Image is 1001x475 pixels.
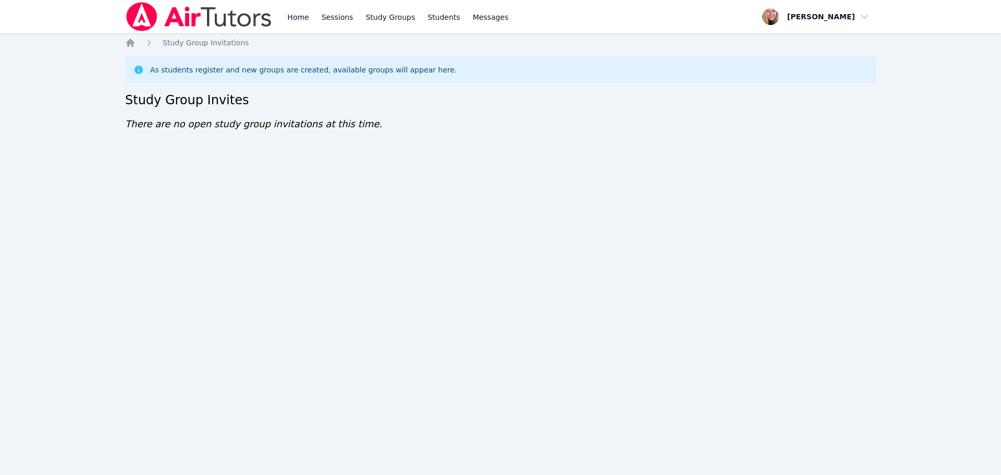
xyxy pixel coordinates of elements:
[163,39,249,47] span: Study Group Invitations
[125,92,876,108] h2: Study Group Invites
[125,2,273,31] img: Air Tutors
[125,118,382,129] span: There are no open study group invitations at this time.
[163,38,249,48] a: Study Group Invitations
[150,65,457,75] div: As students register and new groups are created, available groups will appear here.
[125,38,876,48] nav: Breadcrumb
[473,12,509,22] span: Messages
